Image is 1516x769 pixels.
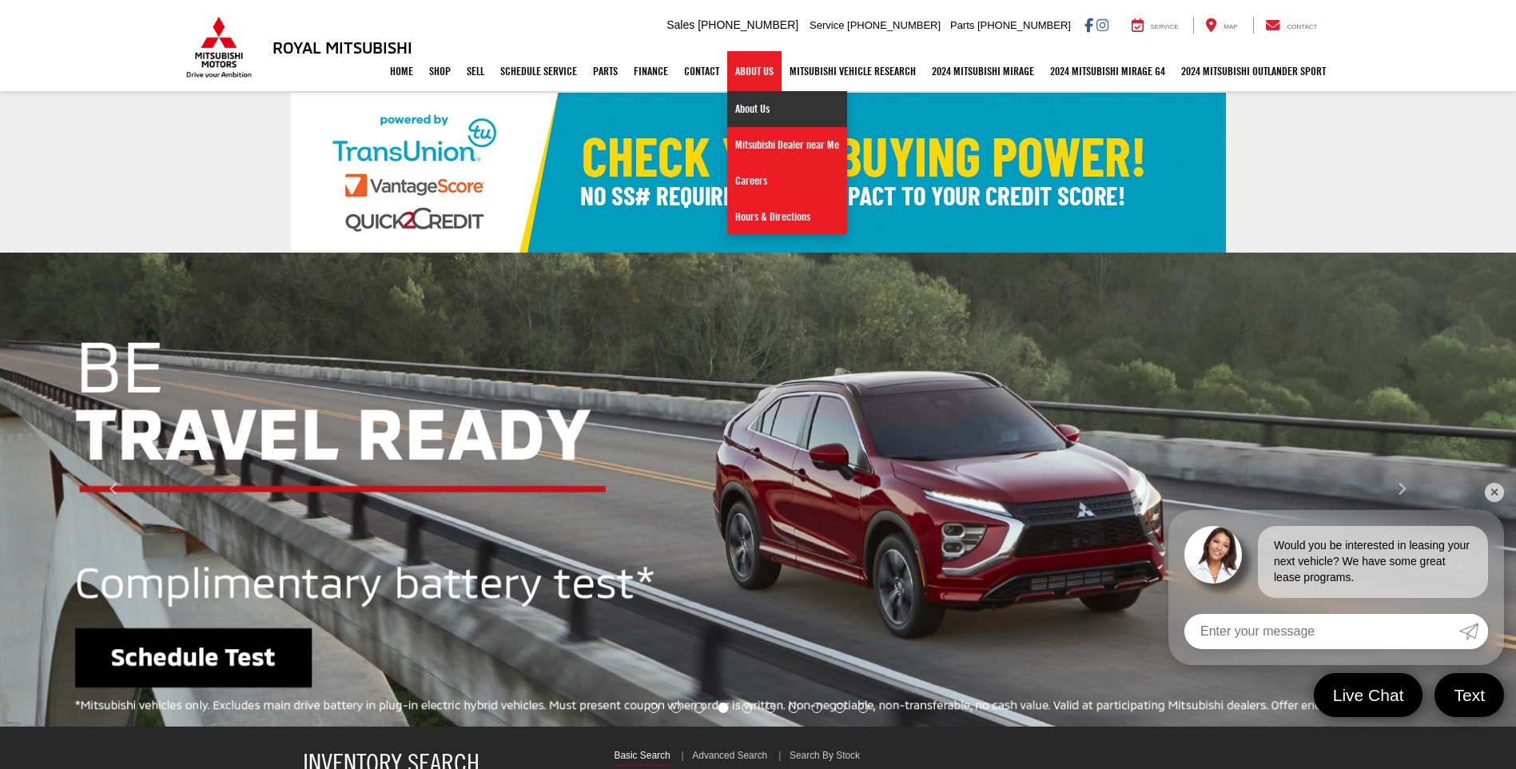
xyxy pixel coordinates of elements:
[847,19,941,31] span: [PHONE_NUMBER]
[727,91,847,127] a: About Us
[1096,18,1108,31] a: Instagram: Click to visit our Instagram page
[585,51,626,91] a: Parts: Opens in a new tab
[1314,673,1423,717] a: Live Chat
[788,703,798,713] li: Go to slide number 7.
[727,127,847,163] a: Mitsubishi Dealer near Me
[492,51,585,91] a: Schedule Service: Opens in a new tab
[273,38,412,56] h3: Royal Mitsubishi
[1253,18,1330,34] a: Contact
[950,19,974,31] span: Parts
[666,18,694,31] span: Sales
[676,51,727,91] a: Contact
[1120,18,1191,34] a: Service
[626,51,676,91] a: Finance
[1258,526,1488,598] div: Would you be interested in leasing your next vehicle? We have some great lease programs.
[1287,23,1317,30] span: Contact
[765,703,775,713] li: Go to slide number 6.
[1084,18,1093,31] a: Facebook: Click to visit our Facebook page
[694,703,705,713] li: Go to slide number 3.
[671,703,682,713] li: Go to slide number 2.
[382,51,421,91] a: Home
[1184,614,1459,649] input: Enter your message
[692,749,767,765] a: Advanced Search
[1184,526,1242,584] img: Agent profile photo
[742,703,753,713] li: Go to slide number 5.
[782,51,924,91] a: Mitsubishi Vehicle Research
[1224,23,1237,30] span: Map
[727,51,782,91] a: About Us
[459,51,492,91] a: Sell
[183,16,255,78] img: Mitsubishi
[291,93,1226,253] img: Check Your Buying Power
[727,199,847,234] a: Hours & Directions
[1173,51,1334,91] a: 2024 Mitsubishi Outlander SPORT
[1193,18,1249,34] a: Map
[1325,684,1412,706] span: Live Chat
[1459,614,1488,649] a: Submit
[698,18,798,31] span: [PHONE_NUMBER]
[727,163,847,199] a: Careers
[810,19,844,31] span: Service
[1151,23,1179,30] span: Service
[614,749,670,766] a: Basic Search
[857,703,868,713] li: Go to slide number 10.
[977,19,1071,31] span: [PHONE_NUMBER]
[1446,684,1493,706] span: Text
[648,703,659,713] li: Go to slide number 1.
[421,51,459,91] a: Shop
[790,749,860,765] a: Search By Stock
[1042,51,1173,91] a: 2024 Mitsubishi Mirage G4
[718,703,729,713] li: Go to slide number 4.
[811,703,822,713] li: Go to slide number 8.
[1288,285,1516,695] button: Click to view next picture.
[834,703,845,713] li: Go to slide number 9.
[924,51,1042,91] a: 2024 Mitsubishi Mirage
[1434,673,1504,717] a: Text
